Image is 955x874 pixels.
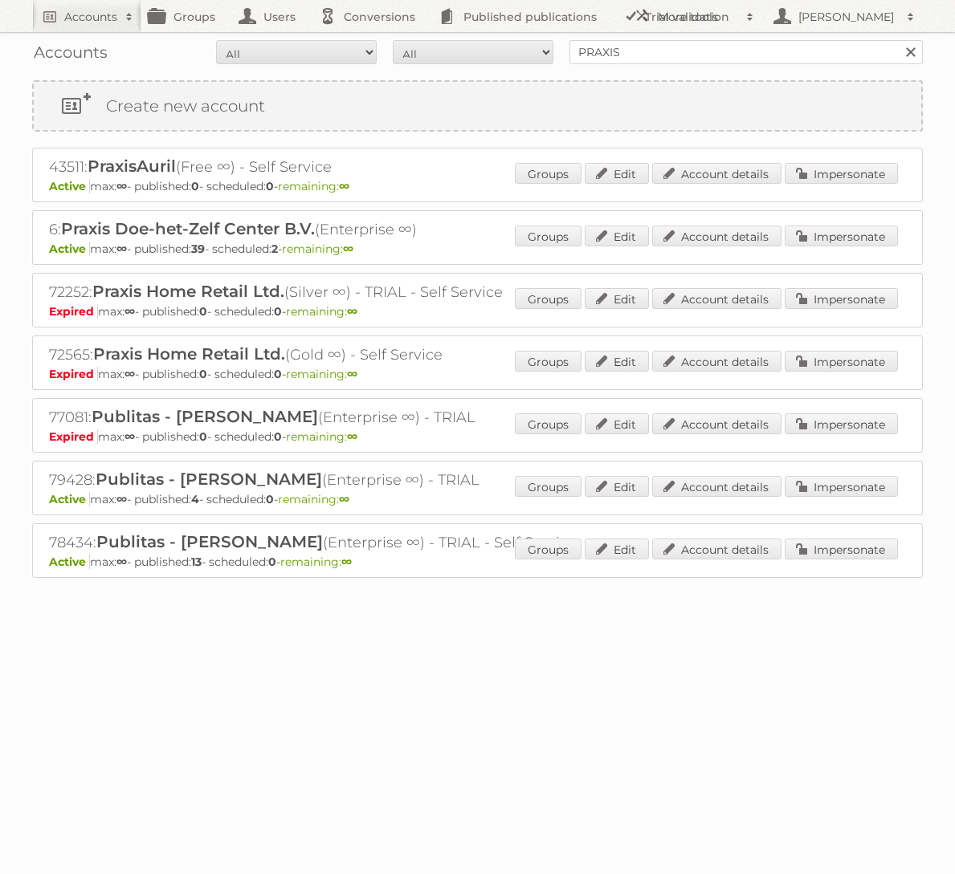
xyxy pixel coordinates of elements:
[347,367,357,381] strong: ∞
[49,157,611,177] h2: 43511: (Free ∞) - Self Service
[585,288,649,309] a: Edit
[785,413,898,434] a: Impersonate
[785,476,898,497] a: Impersonate
[116,179,127,193] strong: ∞
[339,179,349,193] strong: ∞
[116,555,127,569] strong: ∞
[274,429,282,444] strong: 0
[785,226,898,246] a: Impersonate
[49,282,611,303] h2: 72252: (Silver ∞) - TRIAL - Self Service
[286,429,357,444] span: remaining:
[515,413,582,434] a: Groups
[785,163,898,184] a: Impersonate
[49,179,90,193] span: Active
[49,344,611,365] h2: 72565: (Gold ∞) - Self Service
[93,344,285,364] span: Praxis Home Retail Ltd.
[199,304,207,319] strong: 0
[49,429,98,444] span: Expired
[49,429,906,444] p: max: - published: - scheduled: -
[286,367,357,381] span: remaining:
[652,351,782,372] a: Account details
[49,555,906,569] p: max: - published: - scheduled: -
[278,492,349,506] span: remaining:
[266,492,274,506] strong: 0
[515,351,582,372] a: Groups
[585,226,649,246] a: Edit
[116,242,127,256] strong: ∞
[271,242,278,256] strong: 2
[652,226,782,246] a: Account details
[515,288,582,309] a: Groups
[49,179,906,193] p: max: - published: - scheduled: -
[794,9,899,25] h2: [PERSON_NAME]
[266,179,274,193] strong: 0
[515,226,582,246] a: Groups
[341,555,352,569] strong: ∞
[339,492,349,506] strong: ∞
[274,304,282,319] strong: 0
[49,532,611,553] h2: 78434: (Enterprise ∞) - TRIAL - Self Service
[49,304,906,319] p: max: - published: - scheduled: -
[64,9,117,25] h2: Accounts
[515,476,582,497] a: Groups
[191,555,202,569] strong: 13
[116,492,127,506] strong: ∞
[347,429,357,444] strong: ∞
[96,470,322,489] span: Publitas - [PERSON_NAME]
[585,351,649,372] a: Edit
[785,351,898,372] a: Impersonate
[49,470,611,490] h2: 79428: (Enterprise ∞) - TRIAL
[61,219,315,238] span: Praxis Doe-het-Zelf Center B.V.
[585,163,649,184] a: Edit
[274,367,282,381] strong: 0
[49,304,98,319] span: Expired
[34,82,921,130] a: Create new account
[124,429,135,444] strong: ∞
[280,555,352,569] span: remaining:
[515,163,582,184] a: Groups
[268,555,276,569] strong: 0
[652,476,782,497] a: Account details
[49,367,98,381] span: Expired
[124,304,135,319] strong: ∞
[343,242,353,256] strong: ∞
[92,407,318,426] span: Publitas - [PERSON_NAME]
[278,179,349,193] span: remaining:
[92,282,284,301] span: Praxis Home Retail Ltd.
[585,413,649,434] a: Edit
[199,429,207,444] strong: 0
[96,532,323,551] span: Publitas - [PERSON_NAME]
[191,242,205,256] strong: 39
[49,492,906,506] p: max: - published: - scheduled: -
[347,304,357,319] strong: ∞
[191,492,199,506] strong: 4
[199,367,207,381] strong: 0
[585,476,649,497] a: Edit
[49,407,611,428] h2: 77081: (Enterprise ∞) - TRIAL
[88,157,176,176] span: PraxisAuril
[585,539,649,559] a: Edit
[49,492,90,506] span: Active
[49,555,90,569] span: Active
[49,367,906,381] p: max: - published: - scheduled: -
[652,413,782,434] a: Account details
[658,9,738,25] h2: More tools
[652,163,782,184] a: Account details
[515,539,582,559] a: Groups
[652,539,782,559] a: Account details
[191,179,199,193] strong: 0
[49,242,906,256] p: max: - published: - scheduled: -
[282,242,353,256] span: remaining:
[785,288,898,309] a: Impersonate
[785,539,898,559] a: Impersonate
[124,367,135,381] strong: ∞
[49,242,90,256] span: Active
[49,219,611,240] h2: 6: (Enterprise ∞)
[286,304,357,319] span: remaining:
[652,288,782,309] a: Account details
